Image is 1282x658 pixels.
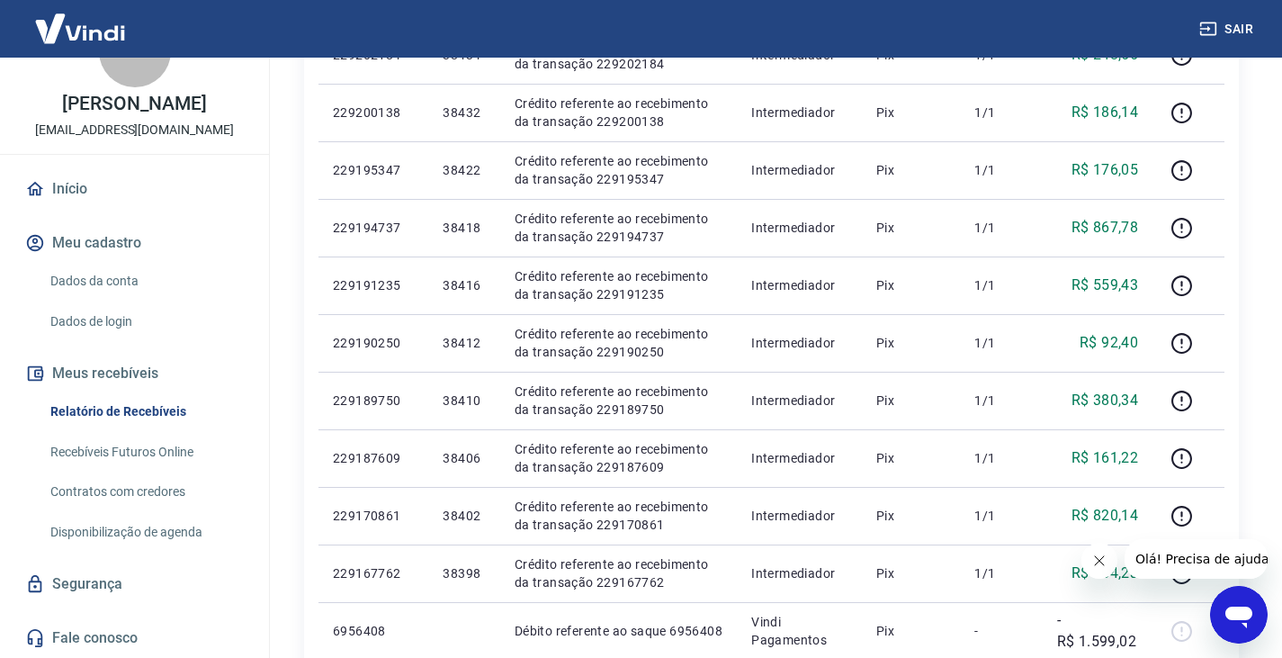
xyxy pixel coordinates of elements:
p: Pix [876,449,946,467]
p: Pix [876,334,946,352]
p: 229195347 [333,161,414,179]
iframe: Fechar mensagem [1081,543,1117,579]
span: Olá! Precisa de ajuda? [11,13,151,27]
p: 229189750 [333,392,414,410]
p: Crédito referente ao recebimento da transação 229187609 [515,440,722,476]
a: Dados de login [43,303,247,340]
p: 1/1 [974,219,1027,237]
p: 229200138 [333,104,414,122]
p: Intermediador [751,276,847,294]
p: Intermediador [751,564,847,582]
a: Dados da conta [43,263,247,300]
p: Pix [876,507,946,525]
p: 229194737 [333,219,414,237]
p: R$ 380,34 [1071,390,1139,411]
p: Crédito referente ao recebimento da transação 229190250 [515,325,722,361]
a: Relatório de Recebíveis [43,393,247,430]
p: - [974,622,1027,640]
p: R$ 154,23 [1071,563,1139,584]
p: Pix [876,622,946,640]
p: Pix [876,564,946,582]
button: Sair [1196,13,1260,46]
p: 1/1 [974,104,1027,122]
p: R$ 559,43 [1071,275,1139,296]
p: Crédito referente ao recebimento da transação 229167762 [515,555,722,591]
p: Intermediador [751,507,847,525]
a: Segurança [22,564,247,604]
p: Crédito referente ao recebimento da transação 229194737 [515,210,722,246]
p: 1/1 [974,334,1027,352]
button: Meu cadastro [22,223,247,263]
p: R$ 867,78 [1071,217,1139,239]
p: 1/1 [974,161,1027,179]
p: Intermediador [751,104,847,122]
p: -R$ 1.599,02 [1057,609,1139,653]
p: Vindi Pagamentos [751,613,847,649]
p: Intermediador [751,334,847,352]
p: Intermediador [751,161,847,179]
p: 38398 [443,564,485,582]
p: Crédito referente ao recebimento da transação 229200138 [515,95,722,131]
p: 229170861 [333,507,414,525]
p: 229187609 [333,449,414,467]
a: Contratos com credores [43,473,247,510]
p: 1/1 [974,564,1027,582]
p: R$ 820,14 [1071,505,1139,527]
a: Recebíveis Futuros Online [43,434,247,471]
p: R$ 92,40 [1080,332,1138,354]
p: R$ 186,14 [1071,102,1139,123]
p: Intermediador [751,449,847,467]
a: Disponibilização de agenda [43,514,247,551]
p: 38416 [443,276,485,294]
p: Débito referente ao saque 6956408 [515,622,722,640]
img: Vindi [22,1,139,56]
p: 229191235 [333,276,414,294]
p: 1/1 [974,392,1027,410]
p: Crédito referente ao recebimento da transação 229191235 [515,267,722,303]
p: 38422 [443,161,485,179]
p: 6956408 [333,622,414,640]
p: R$ 161,22 [1071,447,1139,469]
p: Pix [876,219,946,237]
p: 1/1 [974,507,1027,525]
p: Pix [876,392,946,410]
p: [EMAIL_ADDRESS][DOMAIN_NAME] [35,121,234,140]
p: 38406 [443,449,485,467]
p: Intermediador [751,219,847,237]
p: [PERSON_NAME] [62,95,206,113]
a: Fale conosco [22,618,247,658]
p: Crédito referente ao recebimento da transação 229170861 [515,498,722,534]
p: 38402 [443,507,485,525]
iframe: Mensagem da empresa [1125,539,1268,579]
p: Intermediador [751,392,847,410]
p: 38432 [443,104,485,122]
button: Meus recebíveis [22,354,247,393]
p: 229167762 [333,564,414,582]
p: 1/1 [974,449,1027,467]
p: Crédito referente ao recebimento da transação 229195347 [515,152,722,188]
p: 38418 [443,219,485,237]
p: Pix [876,104,946,122]
p: 1/1 [974,276,1027,294]
p: Pix [876,276,946,294]
a: Início [22,169,247,209]
p: Pix [876,161,946,179]
p: 38410 [443,392,485,410]
p: Crédito referente ao recebimento da transação 229189750 [515,383,722,419]
p: 229190250 [333,334,414,352]
p: R$ 176,05 [1071,159,1139,181]
iframe: Botão para abrir a janela de mensagens [1210,586,1268,644]
p: 38412 [443,334,485,352]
